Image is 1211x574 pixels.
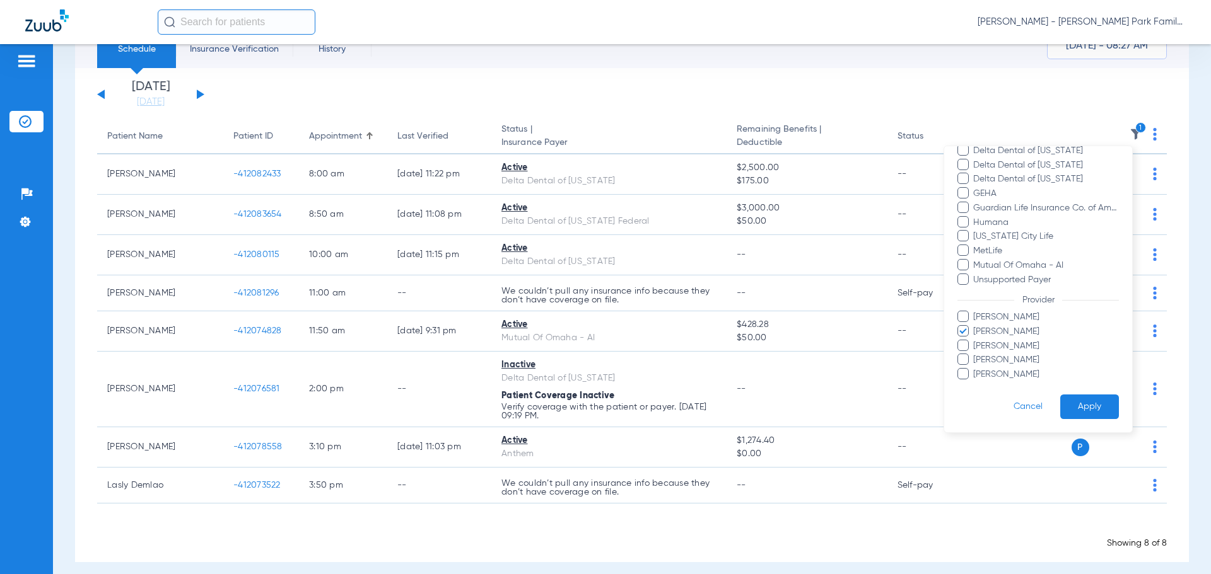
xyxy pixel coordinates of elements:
span: Guardian Life Insurance Co. of America [973,202,1119,215]
span: [PERSON_NAME] [973,368,1119,381]
span: Delta Dental of [US_STATE] [973,173,1119,186]
button: Apply [1060,394,1119,419]
span: [PERSON_NAME] [973,325,1119,338]
span: Provider [1014,296,1062,304]
button: Cancel [996,394,1060,419]
span: GEHA [973,187,1119,200]
span: MetLife [973,244,1119,258]
span: Humana [973,216,1119,229]
span: [PERSON_NAME] [973,340,1119,353]
span: Delta Dental of [US_STATE] [973,159,1119,172]
span: Delta Dental of [US_STATE] [973,144,1119,158]
span: Mutual Of Omaha - AI [973,259,1119,272]
span: [PERSON_NAME] [973,311,1119,324]
span: [PERSON_NAME] [973,353,1119,367]
span: Unsupported Payer [973,273,1119,287]
span: [US_STATE] City Life [973,230,1119,243]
